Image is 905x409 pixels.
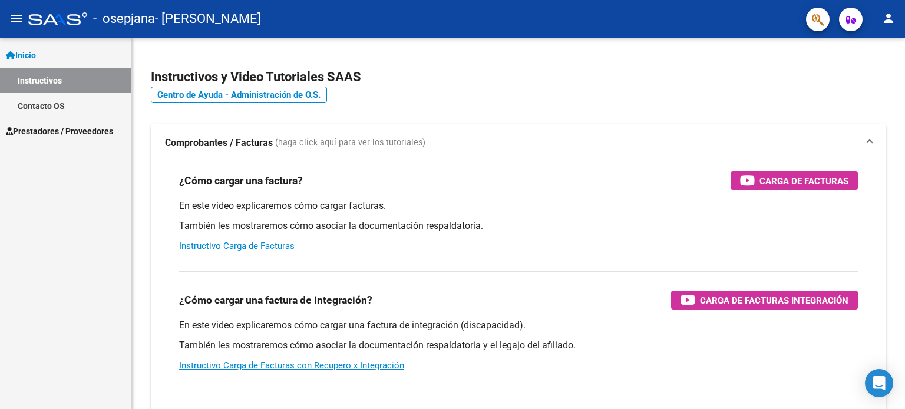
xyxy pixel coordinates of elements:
mat-icon: menu [9,11,24,25]
mat-icon: person [881,11,896,25]
h3: ¿Cómo cargar una factura de integración? [179,292,372,308]
h2: Instructivos y Video Tutoriales SAAS [151,66,886,88]
button: Carga de Facturas [731,171,858,190]
span: Carga de Facturas Integración [700,293,848,308]
p: También les mostraremos cómo asociar la documentación respaldatoria. [179,220,858,232]
span: - osepjana [93,6,155,32]
a: Instructivo Carga de Facturas [179,241,295,251]
h3: ¿Cómo cargar una factura? [179,172,303,189]
span: Prestadores / Proveedores [6,125,113,138]
strong: Comprobantes / Facturas [165,137,273,149]
p: También les mostraremos cómo asociar la documentación respaldatoria y el legajo del afiliado. [179,339,858,352]
a: Instructivo Carga de Facturas con Recupero x Integración [179,360,404,371]
button: Carga de Facturas Integración [671,291,858,310]
span: Carga de Facturas [759,174,848,188]
span: Inicio [6,49,36,62]
span: (haga click aquí para ver los tutoriales) [275,137,425,149]
div: Open Intercom Messenger [865,369,893,397]
a: Centro de Ayuda - Administración de O.S. [151,87,327,103]
p: En este video explicaremos cómo cargar una factura de integración (discapacidad). [179,319,858,332]
span: - [PERSON_NAME] [155,6,261,32]
p: En este video explicaremos cómo cargar facturas. [179,199,858,212]
mat-expansion-panel-header: Comprobantes / Facturas (haga click aquí para ver los tutoriales) [151,124,886,162]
